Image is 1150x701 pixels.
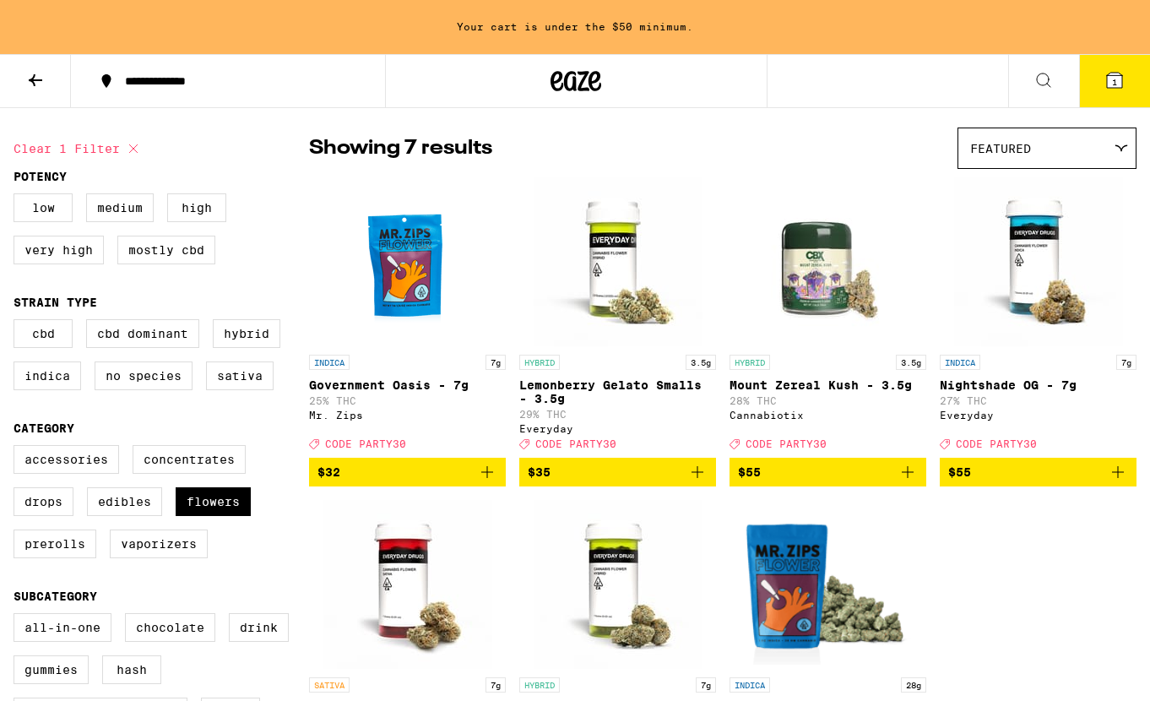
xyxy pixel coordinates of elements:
[730,677,770,693] p: INDICA
[940,355,980,370] p: INDICA
[309,378,506,392] p: Government Oasis - 7g
[14,296,97,309] legend: Strain Type
[14,487,73,516] label: Drops
[87,487,162,516] label: Edibles
[519,177,716,458] a: Open page for Lemonberry Gelato Smalls - 3.5g from Everyday
[110,530,208,558] label: Vaporizers
[535,438,616,449] span: CODE PARTY30
[325,438,406,449] span: CODE PARTY30
[229,613,289,642] label: Drink
[730,410,926,421] div: Cannabiotix
[14,236,104,264] label: Very High
[14,530,96,558] label: Prerolls
[940,378,1136,392] p: Nightshade OG - 7g
[213,319,280,348] label: Hybrid
[10,12,122,25] span: Hi. Need any help?
[125,613,215,642] label: Chocolate
[323,500,492,669] img: Everyday - Strawberry Uplift Smalls - 7g
[730,395,926,406] p: 28% THC
[970,142,1031,155] span: Featured
[309,134,492,163] p: Showing 7 results
[954,177,1123,346] img: Everyday - Nightshade OG - 7g
[730,177,926,458] a: Open page for Mount Zereal Kush - 3.5g from Cannabiotix
[940,395,1136,406] p: 27% THC
[896,355,926,370] p: 3.5g
[86,319,199,348] label: CBD Dominant
[485,355,506,370] p: 7g
[1116,355,1136,370] p: 7g
[528,465,551,479] span: $35
[317,465,340,479] span: $32
[519,458,716,486] button: Add to bag
[948,465,971,479] span: $55
[746,438,827,449] span: CODE PARTY30
[519,423,716,434] div: Everyday
[102,655,161,684] label: Hash
[14,128,144,170] button: Clear 1 filter
[14,613,111,642] label: All-In-One
[744,177,913,346] img: Cannabiotix - Mount Zereal Kush - 3.5g
[323,177,492,346] img: Mr. Zips - Government Oasis - 7g
[696,677,716,693] p: 7g
[730,458,926,486] button: Add to bag
[95,361,193,390] label: No Species
[117,236,215,264] label: Mostly CBD
[309,395,506,406] p: 25% THC
[14,170,67,183] legend: Potency
[14,193,73,222] label: Low
[14,590,97,603] legend: Subcategory
[485,677,506,693] p: 7g
[176,487,251,516] label: Flowers
[1079,55,1150,107] button: 1
[901,677,926,693] p: 28g
[14,421,74,435] legend: Category
[14,361,81,390] label: Indica
[309,410,506,421] div: Mr. Zips
[519,677,560,693] p: HYBRID
[940,458,1136,486] button: Add to bag
[1112,77,1117,87] span: 1
[309,458,506,486] button: Add to bag
[133,445,246,474] label: Concentrates
[14,655,89,684] label: Gummies
[14,445,119,474] label: Accessories
[309,677,350,693] p: SATIVA
[519,409,716,420] p: 29% THC
[519,355,560,370] p: HYBRID
[534,177,702,346] img: Everyday - Lemonberry Gelato Smalls - 3.5g
[940,177,1136,458] a: Open page for Nightshade OG - 7g from Everyday
[738,465,761,479] span: $55
[519,378,716,405] p: Lemonberry Gelato Smalls - 3.5g
[940,410,1136,421] div: Everyday
[309,355,350,370] p: INDICA
[14,319,73,348] label: CBD
[534,500,702,669] img: Everyday - Papaya Mirage - 7g
[956,438,1037,449] span: CODE PARTY30
[730,500,926,669] img: Mr. Zips - Government Oasis - 28g
[86,193,154,222] label: Medium
[730,355,770,370] p: HYBRID
[206,361,274,390] label: Sativa
[167,193,226,222] label: High
[686,355,716,370] p: 3.5g
[309,177,506,458] a: Open page for Government Oasis - 7g from Mr. Zips
[730,378,926,392] p: Mount Zereal Kush - 3.5g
